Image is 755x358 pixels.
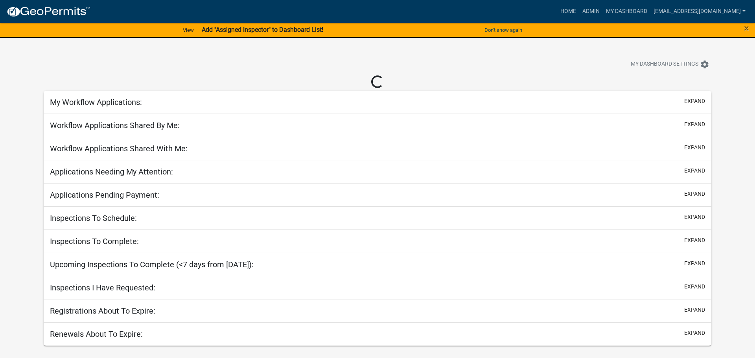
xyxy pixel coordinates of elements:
button: expand [684,283,705,291]
strong: Add "Assigned Inspector" to Dashboard List! [202,26,323,33]
button: expand [684,259,705,268]
h5: Inspections To Schedule: [50,213,137,223]
h5: Renewals About To Expire: [50,329,143,339]
button: expand [684,143,705,152]
button: expand [684,97,705,105]
a: Home [557,4,579,19]
button: My Dashboard Settingssettings [624,57,716,72]
button: expand [684,190,705,198]
i: settings [700,60,709,69]
button: Close [744,24,749,33]
h5: Registrations About To Expire: [50,306,155,316]
h5: Inspections To Complete: [50,237,139,246]
h5: Workflow Applications Shared By Me: [50,121,180,130]
button: expand [684,167,705,175]
a: Admin [579,4,603,19]
button: expand [684,120,705,129]
button: expand [684,329,705,337]
h5: Inspections I Have Requested: [50,283,155,292]
h5: Applications Needing My Attention: [50,167,173,176]
h5: Applications Pending Payment: [50,190,159,200]
a: View [180,24,197,37]
span: × [744,23,749,34]
button: expand [684,306,705,314]
button: expand [684,236,705,244]
button: expand [684,213,705,221]
h5: Workflow Applications Shared With Me: [50,144,188,153]
a: [EMAIL_ADDRESS][DOMAIN_NAME] [650,4,749,19]
h5: My Workflow Applications: [50,97,142,107]
button: Don't show again [481,24,525,37]
span: My Dashboard Settings [631,60,698,69]
h5: Upcoming Inspections To Complete (<7 days from [DATE]): [50,260,254,269]
a: My Dashboard [603,4,650,19]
